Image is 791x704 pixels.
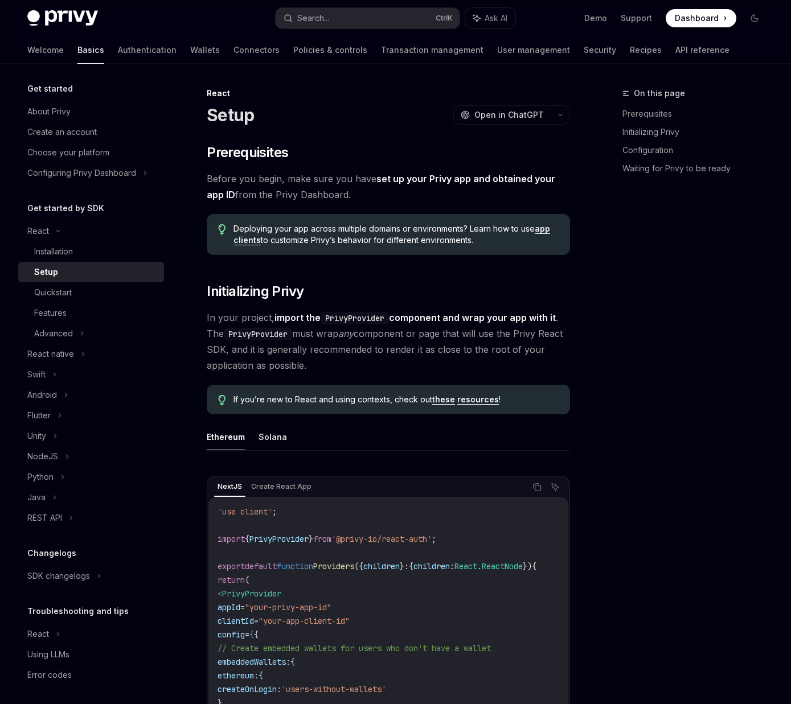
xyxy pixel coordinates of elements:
span: } [400,561,404,571]
div: NextJS [214,480,245,493]
span: from [313,534,331,544]
span: config [218,629,245,640]
span: "your-app-client-id" [259,616,350,626]
div: React [207,88,570,99]
a: Using LLMs [18,644,164,665]
span: ({ [354,561,363,571]
div: Quickstart [34,286,72,299]
a: Welcome [27,36,64,64]
span: ; [432,534,436,544]
div: Choose your platform [27,146,109,159]
div: Using LLMs [27,648,69,661]
a: resources [457,394,499,405]
div: Create React App [248,480,315,493]
button: Ask AI [548,480,563,495]
h5: Changelogs [27,546,76,560]
button: Open in ChatGPT [453,105,551,125]
span: { [245,534,249,544]
span: In your project, . The must wrap component or page that will use the Privy React SDK, and it is g... [207,310,570,373]
h5: Get started [27,82,73,96]
div: React [27,627,49,641]
span: Providers [313,561,354,571]
a: set up your Privy app and obtained your app ID [207,173,555,201]
span: 'use client' [218,507,272,517]
span: Ctrl K [436,14,453,23]
span: { [532,561,536,571]
span: Deploying your app across multiple domains or environments? Learn how to use to customize Privy’s... [233,223,559,246]
svg: Tip [218,395,226,405]
span: = [245,629,249,640]
span: Initializing Privy [207,282,304,300]
span: import [218,534,245,544]
em: any [338,328,354,339]
strong: import the component and wrap your app with it [274,312,556,323]
div: Error codes [27,668,72,682]
span: export [218,561,245,571]
span: } [309,534,313,544]
span: PrivyProvider [222,588,281,599]
span: default [245,561,277,571]
a: Choose your platform [18,142,164,163]
span: "your-privy-app-id" [245,602,331,612]
div: Search... [297,11,329,25]
div: NodeJS [27,450,58,463]
button: Copy the contents from the code block [530,480,544,495]
span: = [240,602,245,612]
a: Dashboard [666,9,736,27]
a: these [432,394,455,405]
a: Create an account [18,122,164,142]
span: embeddedWallets: [218,657,290,667]
a: Support [621,13,652,24]
code: PrivyProvider [224,328,292,340]
span: On this page [634,87,685,100]
h5: Get started by SDK [27,201,104,215]
span: { [259,670,263,681]
h5: Troubleshooting and tips [27,604,129,618]
span: clientId [218,616,254,626]
span: { [249,629,254,640]
svg: Tip [218,224,226,234]
div: Create an account [27,125,97,139]
button: Toggle dark mode [745,9,764,27]
button: Solana [259,423,287,450]
div: React native [27,347,74,361]
span: ethereum: [218,670,259,681]
span: return [218,575,245,585]
span: { [409,561,413,571]
a: Error codes [18,665,164,685]
span: Open in ChatGPT [474,109,544,121]
div: Android [27,388,57,402]
span: appId [218,602,240,612]
h1: Setup [207,105,254,125]
span: PrivyProvider [249,534,309,544]
span: < [218,588,222,599]
a: Initializing Privy [622,123,773,141]
div: REST API [27,511,62,525]
div: About Privy [27,105,71,118]
a: Wallets [190,36,220,64]
div: SDK changelogs [27,569,90,583]
span: 'users-without-wallets' [281,684,386,694]
span: Ask AI [485,13,507,24]
span: '@privy-io/react-auth' [331,534,432,544]
a: Features [18,303,164,323]
span: . [477,561,482,571]
a: About Privy [18,101,164,122]
span: React [454,561,477,571]
a: Authentication [118,36,177,64]
a: Waiting for Privy to be ready [622,159,773,178]
span: Prerequisites [207,143,288,162]
span: { [254,629,259,640]
a: Connectors [233,36,280,64]
code: PrivyProvider [321,312,389,324]
div: Flutter [27,409,51,422]
span: }) [523,561,532,571]
a: Installation [18,241,164,262]
span: children [413,561,450,571]
a: Quickstart [18,282,164,303]
span: = [254,616,259,626]
span: : [404,561,409,571]
span: function [277,561,313,571]
div: Swift [27,368,46,381]
span: ; [272,507,277,517]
